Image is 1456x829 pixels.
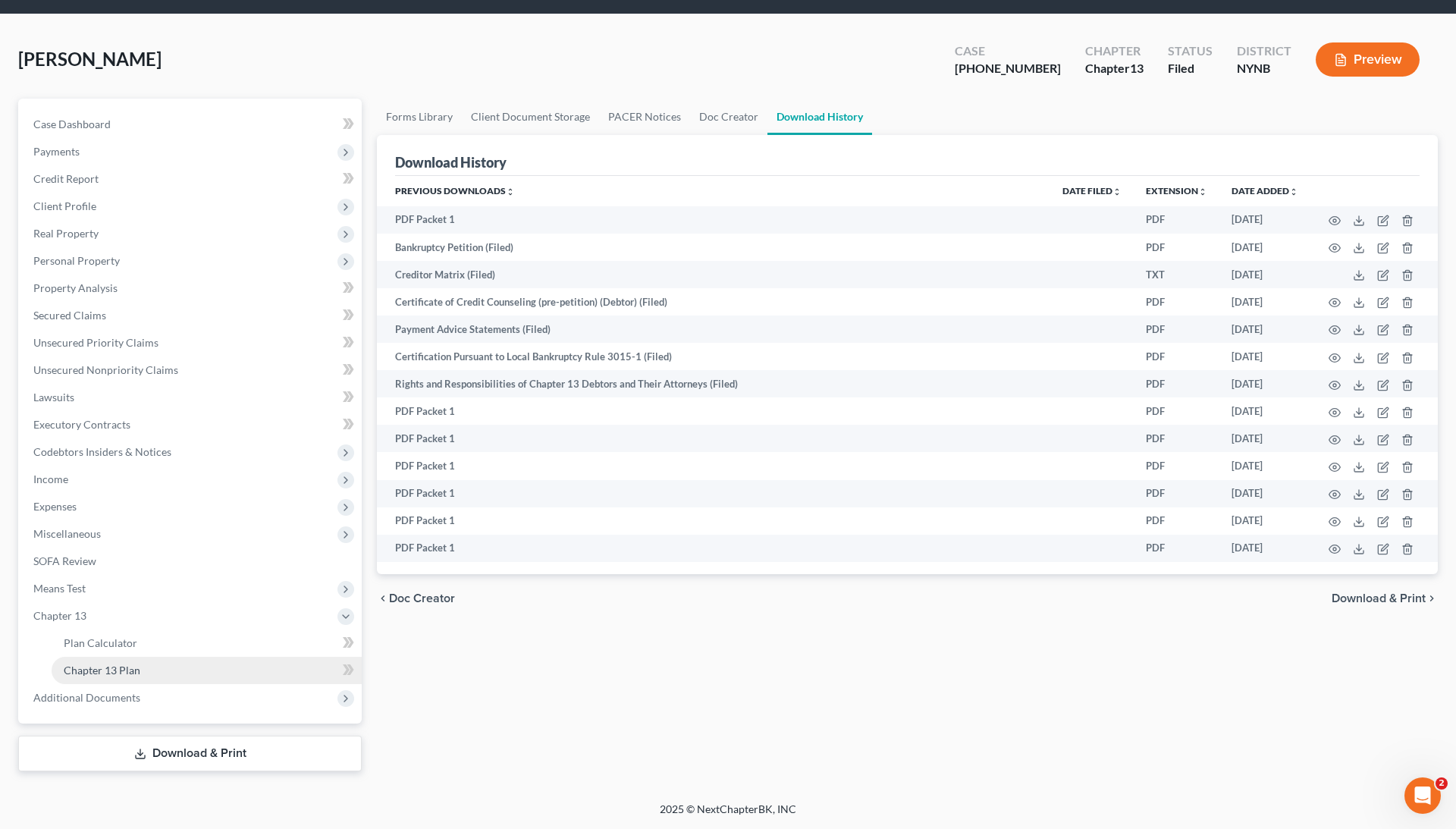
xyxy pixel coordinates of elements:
div: Filed [1168,60,1213,77]
span: Chapter 13 Plan [64,664,140,677]
td: [DATE] [1219,535,1310,562]
td: [DATE] [1219,316,1310,343]
span: Download & Print [1332,592,1426,604]
div: [PHONE_NUMBER] [955,60,1061,77]
div: Case [955,42,1061,60]
td: Bankruptcy Petition (Filed) [377,234,1050,261]
span: Unsecured Priority Claims [33,336,158,349]
td: PDF [1134,316,1219,343]
span: Plan Calculator [64,636,137,649]
span: Real Property [33,227,99,240]
a: SOFA Review [21,548,362,575]
a: Download & Print [18,736,362,771]
a: Download History [767,99,872,135]
a: PACER Notices [599,99,690,135]
span: Means Test [33,582,86,595]
a: Property Analysis [21,275,362,302]
td: Creditor Matrix (Filed) [377,261,1050,288]
span: Secured Claims [33,309,106,322]
a: Case Dashboard [21,111,362,138]
a: Forms Library [377,99,462,135]
a: Chapter 13 Plan [52,657,362,684]
div: Status [1168,42,1213,60]
td: PDF Packet 1 [377,452,1050,479]
i: chevron_left [377,592,389,604]
span: Codebtors Insiders & Notices [33,445,171,458]
span: Chapter 13 [33,609,86,622]
i: unfold_more [1289,187,1298,196]
span: Executory Contracts [33,418,130,431]
td: Rights and Responsibilities of Chapter 13 Debtors and Their Attorneys (Filed) [377,370,1050,397]
td: PDF [1134,425,1219,452]
div: Previous Downloads [377,176,1438,562]
td: [DATE] [1219,206,1310,234]
a: Extensionunfold_more [1146,185,1207,196]
div: 2025 © NextChapterBK, INC [296,802,1160,829]
span: Expenses [33,500,77,513]
span: Case Dashboard [33,118,111,130]
span: Client Profile [33,199,96,212]
td: PDF Packet 1 [377,206,1050,234]
span: Doc Creator [389,592,455,604]
span: Personal Property [33,254,120,267]
td: PDF Packet 1 [377,535,1050,562]
td: PDF Packet 1 [377,507,1050,535]
td: PDF [1134,234,1219,261]
td: [DATE] [1219,397,1310,425]
span: SOFA Review [33,554,96,567]
a: Previous Downloadsunfold_more [395,185,515,196]
span: Property Analysis [33,281,118,294]
td: PDF [1134,370,1219,397]
td: [DATE] [1219,261,1310,288]
td: Payment Advice Statements (Filed) [377,316,1050,343]
i: unfold_more [1112,187,1122,196]
span: Lawsuits [33,391,74,404]
td: [DATE] [1219,370,1310,397]
a: Secured Claims [21,302,362,329]
button: Download & Print chevron_right [1332,592,1438,604]
div: Download History [395,153,507,171]
i: unfold_more [1198,187,1207,196]
a: Doc Creator [690,99,767,135]
span: Miscellaneous [33,527,101,540]
div: Chapter [1085,60,1144,77]
a: Date Filedunfold_more [1062,185,1122,196]
a: Date addedunfold_more [1232,185,1298,196]
td: [DATE] [1219,452,1310,479]
td: Certificate of Credit Counseling (pre-petition) (Debtor) (Filed) [377,288,1050,316]
td: PDF Packet 1 [377,480,1050,507]
iframe: Intercom live chat [1404,777,1441,814]
a: Unsecured Priority Claims [21,329,362,356]
span: [PERSON_NAME] [18,48,162,70]
td: PDF Packet 1 [377,425,1050,452]
span: Payments [33,145,80,158]
td: PDF [1134,397,1219,425]
i: chevron_right [1426,592,1438,604]
td: [DATE] [1219,425,1310,452]
td: PDF [1134,507,1219,535]
div: District [1237,42,1291,60]
a: Credit Report [21,165,362,193]
td: PDF [1134,480,1219,507]
a: Unsecured Nonpriority Claims [21,356,362,384]
a: Executory Contracts [21,411,362,438]
i: unfold_more [506,187,515,196]
a: Lawsuits [21,384,362,411]
div: Chapter [1085,42,1144,60]
button: chevron_left Doc Creator [377,592,455,604]
span: 2 [1436,777,1448,790]
button: Preview [1316,42,1420,77]
td: PDF [1134,343,1219,370]
span: Additional Documents [33,691,140,704]
span: 13 [1130,61,1144,75]
a: Plan Calculator [52,630,362,657]
td: PDF [1134,288,1219,316]
td: PDF Packet 1 [377,397,1050,425]
td: PDF [1134,452,1219,479]
a: Client Document Storage [462,99,599,135]
div: NYNB [1237,60,1291,77]
td: Certification Pursuant to Local Bankruptcy Rule 3015-1 (Filed) [377,343,1050,370]
td: [DATE] [1219,234,1310,261]
span: Income [33,473,68,485]
span: Unsecured Nonpriority Claims [33,363,178,376]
